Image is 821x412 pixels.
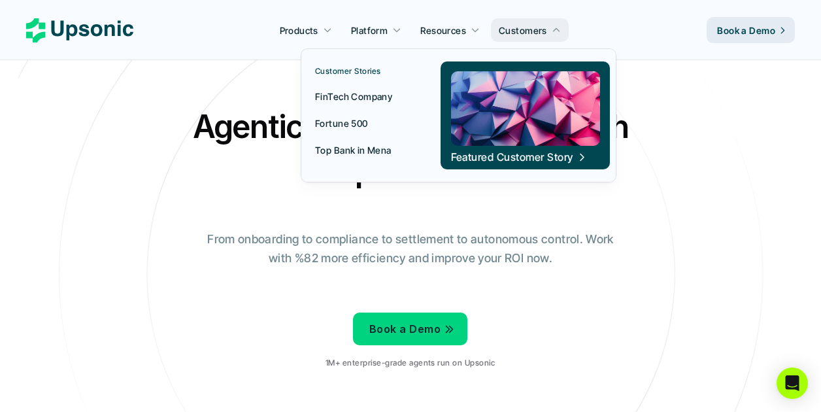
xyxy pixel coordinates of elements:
[717,24,775,37] p: Book a Demo
[369,320,441,339] p: Book a Demo
[326,358,495,368] p: 1M+ enterprise-grade agents run on Upsonic
[315,143,392,157] p: Top Bank in Mena
[272,18,340,42] a: Products
[280,24,318,37] p: Products
[351,24,388,37] p: Platform
[777,368,808,399] div: Open Intercom Messenger
[307,138,418,162] a: Top Bank in Mena
[353,313,467,345] a: Book a Demo
[307,84,418,108] a: FinTech Company
[499,24,547,37] p: Customers
[450,150,573,164] p: Featured Customer Story
[182,105,639,192] h2: Agentic AI Platform for FinTech Operations
[307,111,418,135] a: Fortune 500
[450,150,586,164] span: Featured Customer Story
[315,67,381,76] p: Customer Stories
[198,230,623,268] p: From onboarding to compliance to settlement to autonomous control. Work with %82 more efficiency ...
[420,24,466,37] p: Resources
[315,116,368,130] p: Fortune 500
[707,17,795,43] a: Book a Demo
[441,61,610,169] a: Featured Customer Story
[315,90,392,103] p: FinTech Company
